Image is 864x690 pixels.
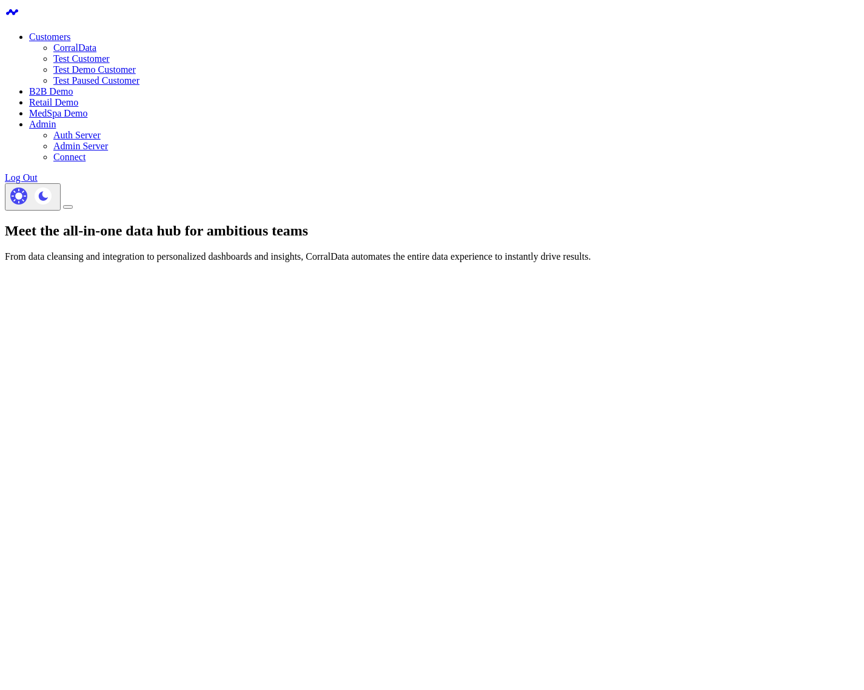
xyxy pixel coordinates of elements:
a: MedSpa Demo [29,108,87,118]
a: Log Out [5,172,38,183]
a: Test Demo Customer [53,64,136,75]
a: Auth Server [53,130,101,140]
a: B2B Demo [29,86,73,96]
a: Customers [29,32,70,42]
a: CorralData [53,42,96,53]
p: From data cleansing and integration to personalized dashboards and insights, CorralData automates... [5,251,859,262]
a: Admin Server [53,141,108,151]
a: Test Paused Customer [53,75,139,86]
h1: Meet the all-in-one data hub for ambitious teams [5,223,859,239]
a: Admin [29,119,56,129]
a: Connect [53,152,85,162]
a: Retail Demo [29,97,78,107]
a: Test Customer [53,53,110,64]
